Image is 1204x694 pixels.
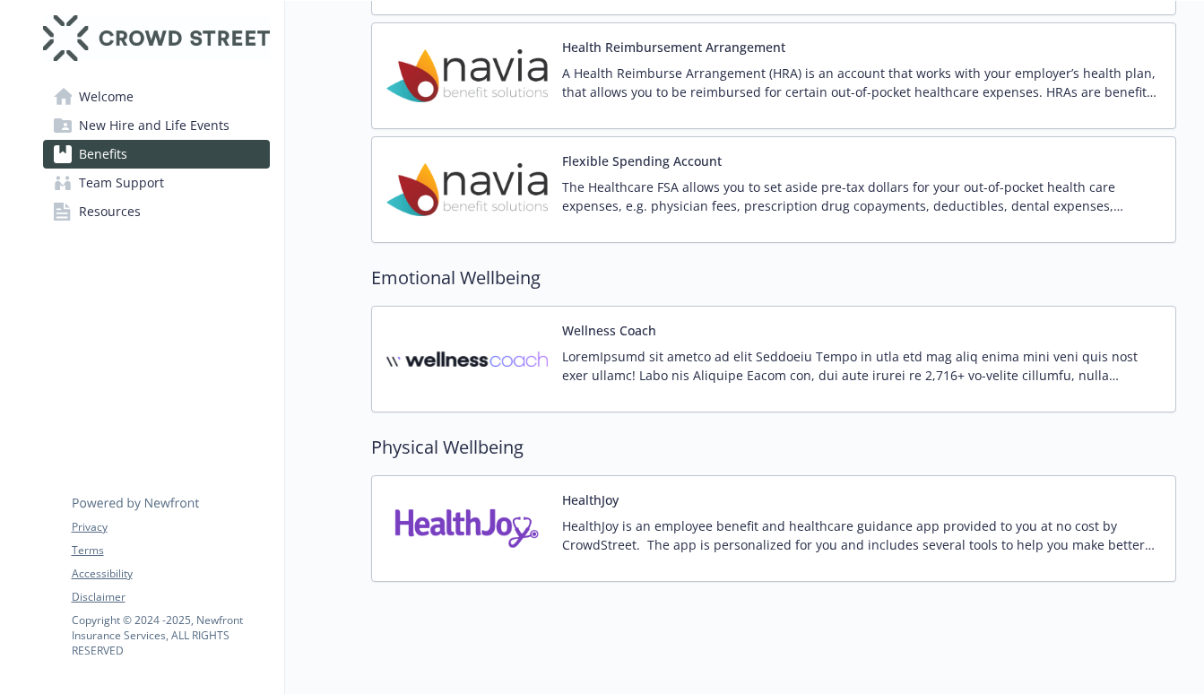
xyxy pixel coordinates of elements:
[72,566,269,582] a: Accessibility
[79,140,127,169] span: Benefits
[386,152,548,228] img: Navia Benefit Solutions carrier logo
[43,197,270,226] a: Resources
[79,111,230,140] span: New Hire and Life Events
[562,321,656,340] button: Wellness Coach
[72,612,269,658] p: Copyright © 2024 - 2025 , Newfront Insurance Services, ALL RIGHTS RESERVED
[371,265,1176,291] h2: Emotional Wellbeing
[72,542,269,559] a: Terms
[562,38,785,56] button: Health Reimbursement Arrangement
[562,152,722,170] button: Flexible Spending Account
[79,169,164,197] span: Team Support
[562,178,1161,215] p: The Healthcare FSA allows you to set aside pre-tax dollars for your out-of-pocket health care exp...
[43,82,270,111] a: Welcome
[386,38,548,114] img: Navia Benefit Solutions carrier logo
[72,519,269,535] a: Privacy
[79,197,141,226] span: Resources
[562,347,1161,385] p: LoremIpsumd sit ametco ad elit Seddoeiu Tempo in utla etd mag aliq enima mini veni quis nost exer...
[43,111,270,140] a: New Hire and Life Events
[43,169,270,197] a: Team Support
[371,434,1176,461] h2: Physical Wellbeing
[72,589,269,605] a: Disclaimer
[562,516,1161,554] p: HealthJoy is an employee benefit and healthcare guidance app provided to you at no cost by CrowdS...
[386,321,548,397] img: Wellness Coach carrier logo
[43,140,270,169] a: Benefits
[562,490,619,509] button: HealthJoy
[386,490,548,567] img: HealthJoy, LLC carrier logo
[562,64,1161,101] p: A Health Reimburse Arrangement (HRA) is an account that works with your employer’s health plan, t...
[79,82,134,111] span: Welcome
